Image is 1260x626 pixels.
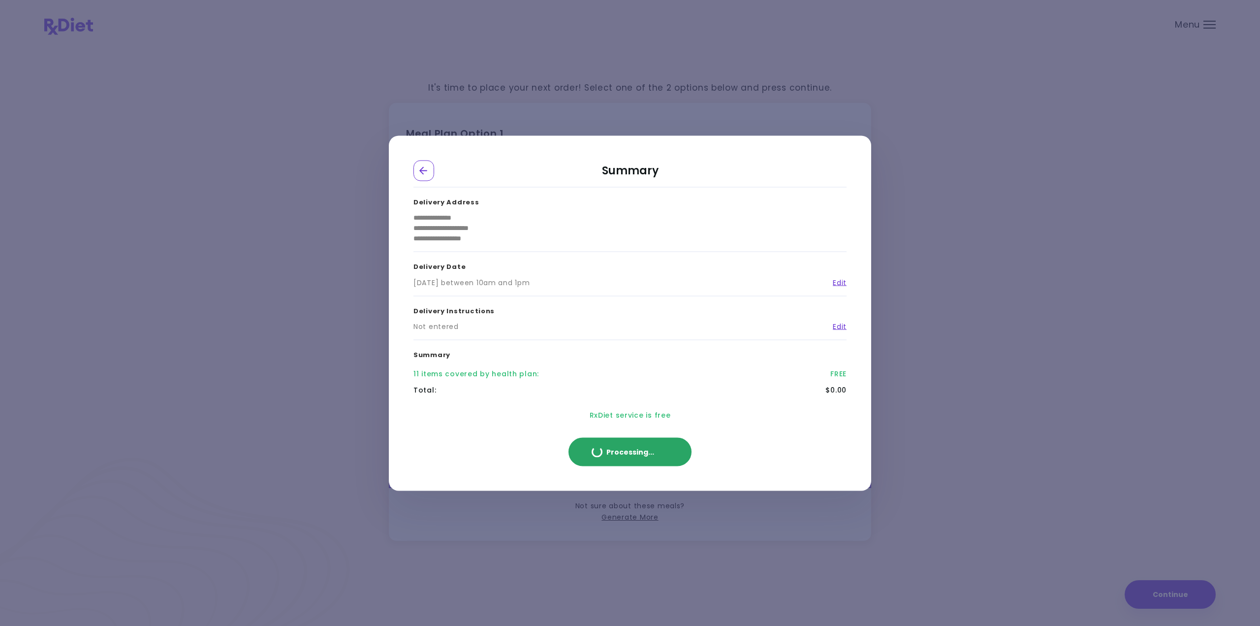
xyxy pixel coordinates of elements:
div: FREE [830,368,847,379]
div: $0.00 [825,385,847,395]
h3: Summary [413,340,847,366]
span: Processing ... [606,448,654,455]
div: [DATE] between 10am and 1pm [413,277,530,288]
div: RxDiet service is free [413,398,847,432]
h3: Delivery Address [413,187,847,213]
div: Total : [413,385,436,395]
div: Go Back [413,160,434,181]
div: Not entered [413,322,459,332]
h3: Delivery Date [413,252,847,278]
button: Processing... [568,437,692,466]
a: Edit [825,277,847,288]
h3: Delivery Instructions [413,296,847,322]
a: Edit [825,322,847,332]
div: 11 items covered by health plan : [413,368,539,379]
h2: Summary [413,160,847,187]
